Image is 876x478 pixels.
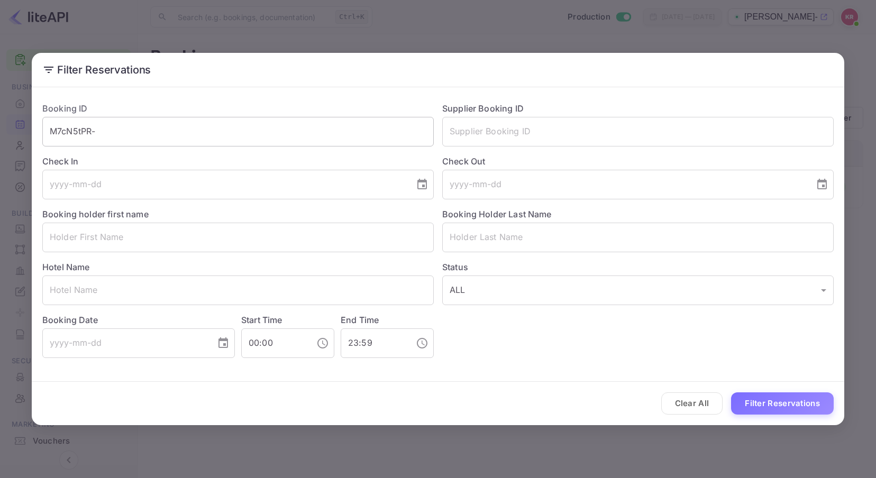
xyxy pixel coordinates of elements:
[42,103,88,114] label: Booking ID
[341,328,407,358] input: hh:mm
[241,315,282,325] label: Start Time
[811,174,833,195] button: Choose date
[442,170,807,199] input: yyyy-mm-dd
[442,209,552,219] label: Booking Holder Last Name
[42,209,149,219] label: Booking holder first name
[442,275,834,305] div: ALL
[213,333,234,354] button: Choose date
[442,223,834,252] input: Holder Last Name
[341,315,379,325] label: End Time
[442,103,524,114] label: Supplier Booking ID
[731,392,834,415] button: Filter Reservations
[442,117,834,146] input: Supplier Booking ID
[412,174,433,195] button: Choose date
[42,155,434,168] label: Check In
[661,392,723,415] button: Clear All
[42,262,90,272] label: Hotel Name
[412,333,433,354] button: Choose time, selected time is 11:59 PM
[442,261,834,273] label: Status
[312,333,333,354] button: Choose time, selected time is 12:00 AM
[442,155,834,168] label: Check Out
[42,170,407,199] input: yyyy-mm-dd
[42,223,434,252] input: Holder First Name
[42,314,235,326] label: Booking Date
[32,53,844,87] h2: Filter Reservations
[42,117,434,146] input: Booking ID
[42,275,434,305] input: Hotel Name
[42,328,208,358] input: yyyy-mm-dd
[241,328,308,358] input: hh:mm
